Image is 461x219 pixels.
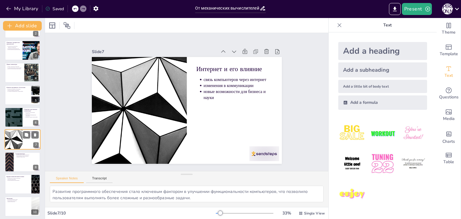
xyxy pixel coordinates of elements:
p: Интернет и его влияние [24,131,39,133]
span: Template [440,51,458,57]
div: 9 [5,174,40,194]
button: Export to PowerPoint [389,3,401,15]
div: 2 [33,31,38,36]
div: Add text boxes [437,61,461,83]
span: Theme [442,29,456,36]
div: Add a little bit of body text [338,80,427,93]
input: Insert title [195,4,260,13]
p: изменения в коммуникации [202,117,215,186]
p: революция в информационных технологиях [26,114,38,116]
img: 1.jpeg [338,119,366,147]
span: Questions [439,94,459,100]
p: новые программы и приложения [8,90,29,91]
button: Duplicate Slide [23,131,30,139]
p: Развитие программного обеспечения [7,86,30,88]
p: Появление электрических вычислителей [7,42,21,45]
img: 3.jpeg [399,119,427,147]
p: новые возможности для вычислений [8,49,21,50]
p: изменение подхода к вычислениям [26,116,38,118]
p: начало эры электронных вычислений [8,68,23,70]
p: решение сложных задач [17,156,38,157]
p: Суперкомпьютеры [15,153,38,154]
p: квантовые вычисления [8,179,29,180]
p: развитие программного обеспечения [8,88,29,90]
div: 4 [5,63,40,82]
span: Media [443,115,455,122]
div: 7 [5,130,41,150]
p: доступность персональных компьютеров [26,112,38,114]
div: Slide 7 / 10 [47,210,216,216]
span: Single View [304,211,325,216]
div: 4 [33,76,38,81]
div: 3 [33,53,38,58]
button: Present [402,3,432,15]
div: Add charts and graphs [437,126,461,148]
p: новые возможности для будущего [8,180,29,181]
img: 5.jpeg [369,150,396,178]
div: 8 [5,152,40,172]
button: С [PERSON_NAME] [442,3,453,15]
p: технологии изменяют жизнь [8,199,29,200]
button: Speaker Notes [50,176,84,183]
button: My Library [5,4,41,13]
div: Change the overall theme [437,18,461,40]
p: новые возможности для бизнеса и науки [190,117,209,187]
span: Charts [442,138,455,145]
div: Get real-time input from your audience [437,83,461,104]
span: Position [63,22,71,29]
p: использование в науке и медицине [17,155,38,157]
div: 10 [31,209,38,215]
div: Add a formula [338,95,427,110]
img: 2.jpeg [369,119,396,147]
div: Saved [45,6,64,12]
div: Slide 7 [224,2,243,127]
img: 4.jpeg [338,150,366,178]
p: Интернет и его влияние [216,107,233,184]
div: 9 [33,187,38,192]
p: развитие искусственного интеллекта [8,178,29,179]
p: Text [344,18,431,32]
p: связь компьютеров через интернет [208,116,221,185]
p: высокие вычислительные мощности [17,154,38,155]
div: 8 [33,165,38,170]
div: Layout [47,21,57,30]
div: 10 [5,196,40,216]
p: новые возможности для бизнеса и науки [26,136,39,138]
button: Add slide [3,21,42,31]
span: Table [443,159,454,165]
p: Заключение [7,197,30,199]
img: 6.jpeg [399,150,427,178]
p: электрические вычислители заменили механические [8,46,21,48]
div: 6 [5,107,40,127]
div: Add images, graphics, shapes or video [437,104,461,126]
div: Add a table [437,148,461,169]
div: Add a heading [338,42,427,60]
div: 3 [5,40,40,60]
div: 5 [5,85,40,105]
div: 5 [33,98,38,103]
p: связь компьютеров через интернет [26,133,39,134]
div: 7 [33,142,39,148]
p: сложные вычисления за короткое время [8,67,23,68]
p: улучшение взаимодействия с компьютерами [8,91,29,92]
p: Первые компьютеры [7,64,23,65]
div: 33 % [279,210,294,216]
span: Text [444,72,453,79]
p: Появление персональных компьютеров [24,109,38,112]
p: увеличение производительности [8,48,21,49]
img: 7.jpeg [338,180,366,208]
div: Add ready made slides [437,40,461,61]
p: первые электронные компьютеры [8,66,23,67]
p: Будущее вычислительной техники [7,176,30,178]
div: Add a subheading [338,62,427,77]
p: будущее технологий [8,201,29,202]
div: 6 [33,120,38,125]
p: изменения в коммуникации [26,134,39,136]
textarea: Связь компьютеров через интернет стала важным этапом в развитии технологий, что позволило людям о... [50,186,324,202]
div: С [PERSON_NAME] [442,4,453,14]
button: Delete Slide [32,131,39,139]
p: вклад каждой технологии [8,200,29,201]
button: Transcript [86,176,113,183]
